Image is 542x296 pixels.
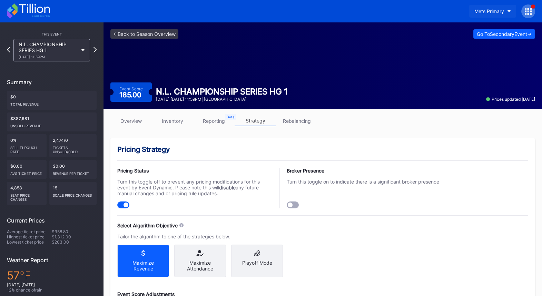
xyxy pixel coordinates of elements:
[469,5,516,18] button: Mets Primary
[180,260,220,272] div: Maximize Attendance
[7,112,97,131] div: $887,681
[237,260,277,266] div: Playoff Mode
[10,169,43,176] div: Avg ticket price
[276,116,317,126] a: rebalancing
[7,32,97,36] div: This Event
[52,234,97,239] div: $1,312.00
[19,55,78,59] div: [DATE] 11:59PM
[7,234,52,239] div: Highest ticket price
[10,143,43,154] div: Sell Through Rate
[287,168,442,174] div: Broker Presence
[7,217,97,224] div: Current Prices
[117,223,178,228] div: Select Algorithm Objective
[119,86,143,91] div: Event Score
[156,97,288,102] div: [DATE] [DATE] 11:59PM | [GEOGRAPHIC_DATA]
[110,29,178,39] a: <-Back to Season Overview
[53,169,93,176] div: Revenue per ticket
[117,145,528,154] div: Pricing Strategy
[473,29,535,39] button: Go ToSecondaryEvent->
[7,182,47,205] div: 4,858
[123,260,164,272] div: Maximize Revenue
[156,87,288,97] div: N.L. CHAMPIONSHIP SERIES HG 1
[10,190,43,201] div: seat price changes
[486,97,535,102] div: Prices updated [DATE]
[53,190,93,197] div: scale price changes
[7,79,97,86] div: Summary
[7,229,52,234] div: Average ticket price
[7,239,52,245] div: Lowest ticket price
[477,31,532,37] div: Go To Secondary Event ->
[474,8,504,14] div: Mets Primary
[117,179,273,196] div: Turn this toggle off to prevent any pricing modifications for this event by Event Dynamic. Please...
[7,160,47,179] div: $0.00
[20,269,31,282] span: ℉
[7,269,97,282] div: 57
[219,185,236,190] strong: disable
[49,134,97,157] div: 2,474/0
[119,91,143,98] div: 185.00
[7,257,97,264] div: Weather Report
[152,116,193,126] a: inventory
[10,121,93,128] div: Unsold Revenue
[7,287,97,293] div: 12 % chance of rain
[49,160,97,179] div: $0.00
[19,41,78,59] div: N.L. CHAMPIONSHIP SERIES HG 1
[7,282,97,287] div: [DATE] [DATE]
[49,182,97,205] div: 15
[7,134,47,157] div: 0%
[52,229,97,234] div: $358.80
[235,116,276,126] a: strategy
[117,234,273,239] div: Tailor the algorithm to one of the strategies below.
[287,179,442,185] div: Turn this toggle on to indicate there is a significant broker presence
[53,143,93,154] div: Tickets Unsold/Sold
[52,239,97,245] div: $203.00
[7,91,97,110] div: $0
[117,168,273,174] div: Pricing Status
[110,116,152,126] a: overview
[10,99,93,106] div: Total Revenue
[193,116,235,126] a: reporting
